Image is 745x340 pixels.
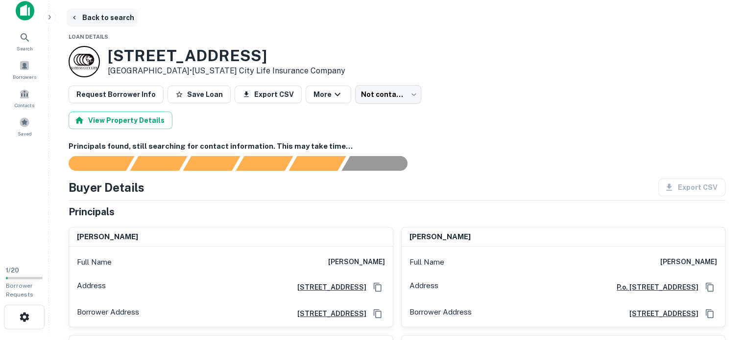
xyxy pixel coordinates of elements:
[108,46,345,65] h3: [STREET_ADDRESS]
[3,113,46,139] a: Saved
[183,156,240,171] div: Documents found, AI parsing details...
[192,66,345,75] a: [US_STATE] City Life Insurance Company
[77,256,112,268] p: Full Name
[660,256,717,268] h6: [PERSON_NAME]
[409,256,444,268] p: Full Name
[69,179,144,196] h4: Buyer Details
[409,280,438,295] p: Address
[370,306,385,321] button: Copy Address
[168,86,231,103] button: Save Loan
[108,65,345,77] p: [GEOGRAPHIC_DATA] •
[130,156,187,171] div: Your request is received and processing...
[289,308,366,319] a: [STREET_ADDRESS]
[288,156,346,171] div: Principals found, still searching for contact information. This may take time...
[328,256,385,268] h6: [PERSON_NAME]
[57,156,130,171] div: Sending borrower request to AI...
[622,308,698,319] a: [STREET_ADDRESS]
[77,280,106,295] p: Address
[342,156,419,171] div: AI fulfillment process complete.
[702,306,717,321] button: Copy Address
[69,112,172,129] button: View Property Details
[306,86,351,103] button: More
[77,231,138,243] h6: [PERSON_NAME]
[355,85,421,104] div: Not contacted
[609,282,698,293] a: P.o. [STREET_ADDRESS]
[69,86,164,103] button: Request Borrower Info
[3,56,46,83] a: Borrowers
[77,306,139,321] p: Borrower Address
[236,156,293,171] div: Principals found, AI now looking for contact information...
[235,86,302,103] button: Export CSV
[3,85,46,111] a: Contacts
[409,231,471,243] h6: [PERSON_NAME]
[18,130,32,137] span: Saved
[409,306,472,321] p: Borrower Address
[696,262,745,309] iframe: Chat Widget
[3,28,46,54] a: Search
[69,141,725,152] h6: Principals found, still searching for contact information. This may take time...
[69,204,115,219] h5: Principals
[6,282,33,298] span: Borrower Requests
[69,34,108,40] span: Loan Details
[370,280,385,295] button: Copy Address
[15,101,34,109] span: Contacts
[16,1,34,21] img: capitalize-icon.png
[289,282,366,293] a: [STREET_ADDRESS]
[6,267,19,274] span: 1 / 20
[67,9,138,26] button: Back to search
[17,45,33,52] span: Search
[13,73,36,81] span: Borrowers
